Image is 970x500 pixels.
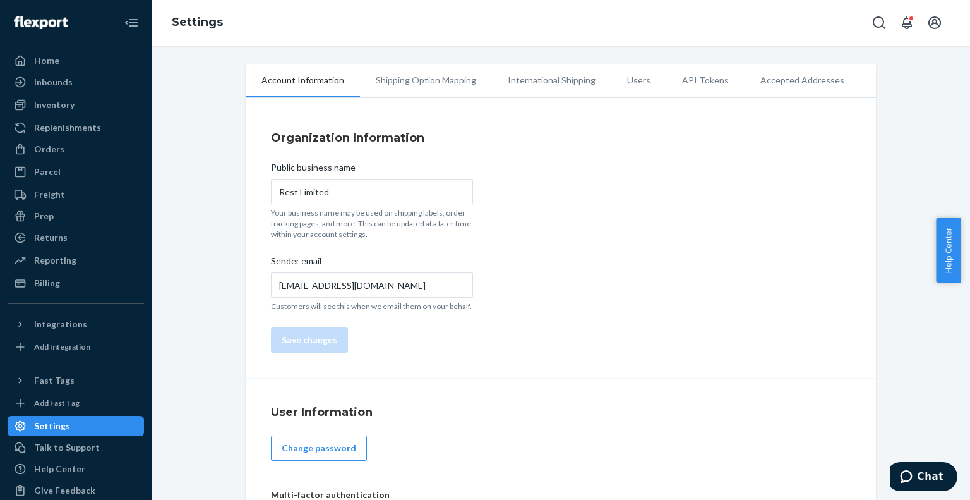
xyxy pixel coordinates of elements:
[8,416,144,436] a: Settings
[890,462,957,494] iframe: Opens a widget where you can chat to one of our agents
[271,207,473,240] p: Your business name may be used on shipping labels, order tracking pages, and more. This can be up...
[8,228,144,248] a: Returns
[34,76,73,88] div: Inbounds
[8,396,144,411] a: Add Fast Tag
[271,255,321,272] span: Sender email
[34,374,75,387] div: Fast Tags
[8,95,144,115] a: Inventory
[34,231,68,244] div: Returns
[34,420,70,432] div: Settings
[8,273,144,293] a: Billing
[14,16,68,29] img: Flexport logo
[8,51,144,71] a: Home
[271,272,473,298] input: Sender email
[894,10,919,35] button: Open notifications
[246,64,360,97] li: Account Information
[8,206,144,226] a: Prep
[8,339,144,355] a: Add Integration
[34,441,100,454] div: Talk to Support
[360,64,492,96] li: Shipping Option Mapping
[172,15,223,29] a: Settings
[34,398,80,408] div: Add Fast Tag
[611,64,666,96] li: Users
[271,436,367,461] button: Change password
[271,327,348,353] button: Save changes
[34,484,95,497] div: Give Feedback
[34,188,65,201] div: Freight
[271,179,473,204] input: Public business name
[8,118,144,138] a: Replenishments
[8,72,144,92] a: Inbounds
[34,463,85,475] div: Help Center
[8,185,144,205] a: Freight
[8,459,144,479] a: Help Center
[34,277,60,290] div: Billing
[34,143,64,155] div: Orders
[271,161,356,179] span: Public business name
[8,314,144,334] button: Integrations
[492,64,611,96] li: International Shipping
[745,64,860,96] li: Accepted Addresses
[162,4,233,41] ol: breadcrumbs
[271,130,851,146] h4: Organization Information
[8,162,144,182] a: Parcel
[34,254,76,267] div: Reporting
[936,218,961,283] button: Help Center
[34,210,54,223] div: Prep
[271,404,851,420] h4: User Information
[8,139,144,159] a: Orders
[34,318,87,331] div: Integrations
[34,166,61,178] div: Parcel
[119,10,144,35] button: Close Navigation
[866,10,892,35] button: Open Search Box
[34,54,59,67] div: Home
[8,370,144,391] button: Fast Tags
[8,437,144,458] button: Talk to Support
[8,250,144,271] a: Reporting
[271,301,473,312] p: Customers will see this when we email them on your behalf.
[34,121,101,134] div: Replenishments
[34,341,90,352] div: Add Integration
[34,99,75,111] div: Inventory
[922,10,947,35] button: Open account menu
[666,64,745,96] li: API Tokens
